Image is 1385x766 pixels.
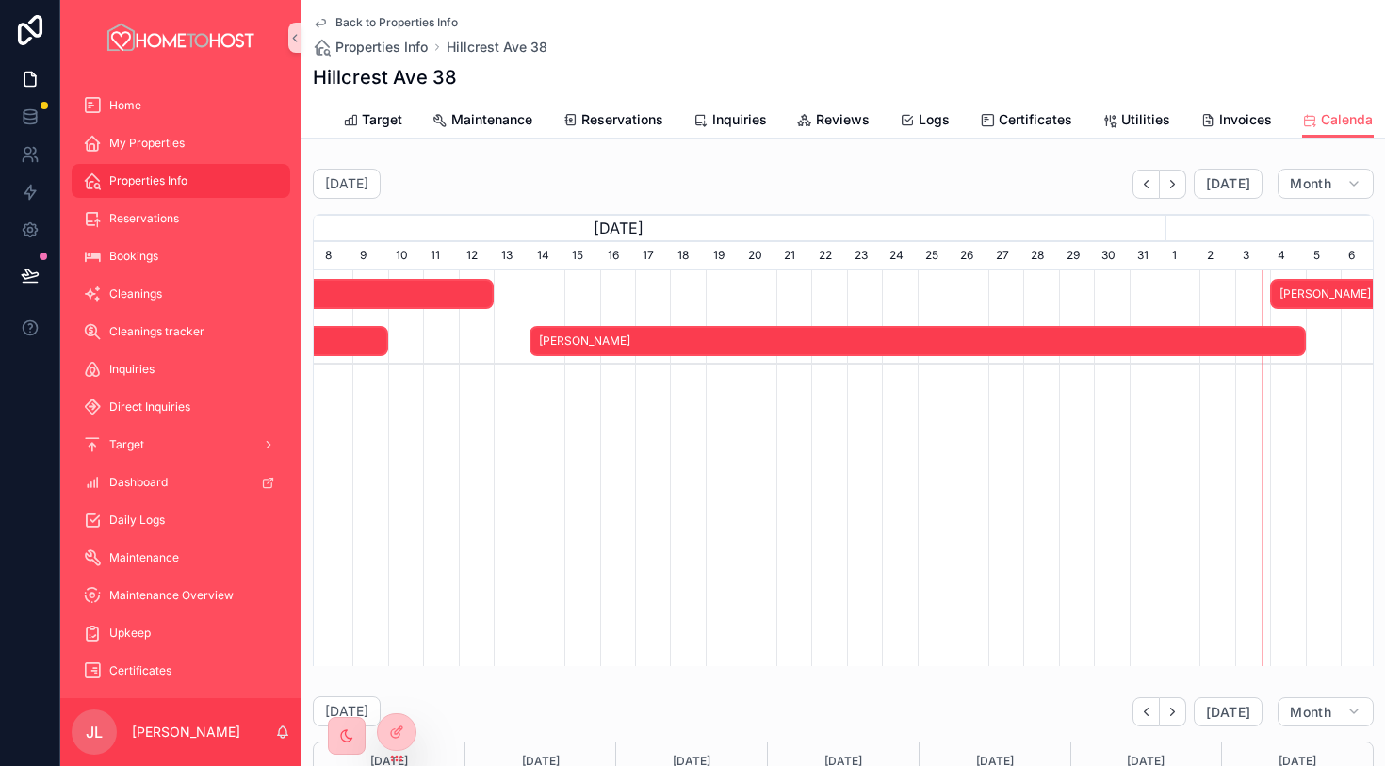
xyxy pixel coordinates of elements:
[72,616,290,650] a: Upkeep
[451,110,532,129] span: Maintenance
[1059,242,1094,270] div: 29
[1270,242,1305,270] div: 4
[86,721,103,743] span: JL
[1165,242,1199,270] div: 1
[72,89,290,122] a: Home
[1235,242,1270,270] div: 3
[72,579,290,612] a: Maintenance Overview
[494,242,529,270] div: 13
[423,242,458,270] div: 11
[741,242,775,270] div: 20
[388,242,423,270] div: 10
[72,277,290,311] a: Cleanings
[1321,110,1377,129] span: Calendar
[1160,697,1186,726] button: Next
[72,428,290,462] a: Target
[988,242,1023,270] div: 27
[693,103,767,140] a: Inquiries
[776,242,811,270] div: 21
[335,15,458,30] span: Back to Properties Info
[72,541,290,575] a: Maintenance
[1302,103,1377,139] a: Calendar
[60,75,301,698] div: scrollable content
[447,38,547,57] a: Hillcrest Ave 38
[72,465,290,499] a: Dashboard
[999,110,1072,129] span: Certificates
[562,103,663,140] a: Reservations
[1194,169,1263,199] button: [DATE]
[670,242,705,270] div: 18
[882,242,917,270] div: 24
[635,242,670,270] div: 17
[72,202,290,236] a: Reservations
[1290,175,1331,192] span: Month
[980,103,1072,140] a: Certificates
[343,103,402,140] a: Target
[1194,697,1263,727] button: [DATE]
[72,126,290,160] a: My Properties
[109,249,158,264] span: Bookings
[335,38,428,57] span: Properties Info
[109,626,151,641] span: Upkeep
[109,173,187,188] span: Properties Info
[919,110,950,129] span: Logs
[1130,242,1165,270] div: 31
[313,15,458,30] a: Back to Properties Info
[1306,242,1341,270] div: 5
[109,550,179,565] span: Maintenance
[900,103,950,140] a: Logs
[72,239,290,273] a: Bookings
[109,362,155,377] span: Inquiries
[1094,242,1129,270] div: 30
[1278,697,1374,727] button: Month
[109,98,141,113] span: Home
[564,242,599,270] div: 15
[325,702,368,721] h2: [DATE]
[811,242,846,270] div: 22
[352,242,387,270] div: 9
[109,324,204,339] span: Cleanings tracker
[1200,103,1272,140] a: Invoices
[318,242,352,270] div: 8
[712,110,767,129] span: Inquiries
[847,242,882,270] div: 23
[1219,110,1272,129] span: Invoices
[816,110,870,129] span: Reviews
[72,390,290,424] a: Direct Inquiries
[432,103,532,140] a: Maintenance
[953,242,987,270] div: 26
[531,326,1304,357] span: [PERSON_NAME]
[530,326,1306,357] div: Rajesh Satwaha
[72,164,290,198] a: Properties Info
[797,103,870,140] a: Reviews
[109,399,190,415] span: Direct Inquiries
[1290,704,1331,721] span: Month
[109,475,168,490] span: Dashboard
[362,110,402,129] span: Target
[109,286,162,302] span: Cleanings
[459,242,494,270] div: 12
[72,315,290,349] a: Cleanings tracker
[105,23,257,53] img: App logo
[109,437,144,452] span: Target
[313,64,457,90] h1: Hillcrest Ave 38
[1132,697,1160,726] button: Back
[72,352,290,386] a: Inquiries
[1206,704,1250,721] span: [DATE]
[1341,242,1376,270] div: 6
[1199,242,1234,270] div: 2
[109,588,234,603] span: Maintenance Overview
[1206,175,1250,192] span: [DATE]
[132,723,240,742] p: [PERSON_NAME]
[72,654,290,688] a: Certificates
[313,38,428,57] a: Properties Info
[1121,110,1170,129] span: Utilities
[530,242,564,270] div: 14
[1278,169,1374,199] button: Month
[109,211,179,226] span: Reservations
[918,242,953,270] div: 25
[109,663,171,678] span: Certificates
[109,136,185,151] span: My Properties
[72,503,290,537] a: Daily Logs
